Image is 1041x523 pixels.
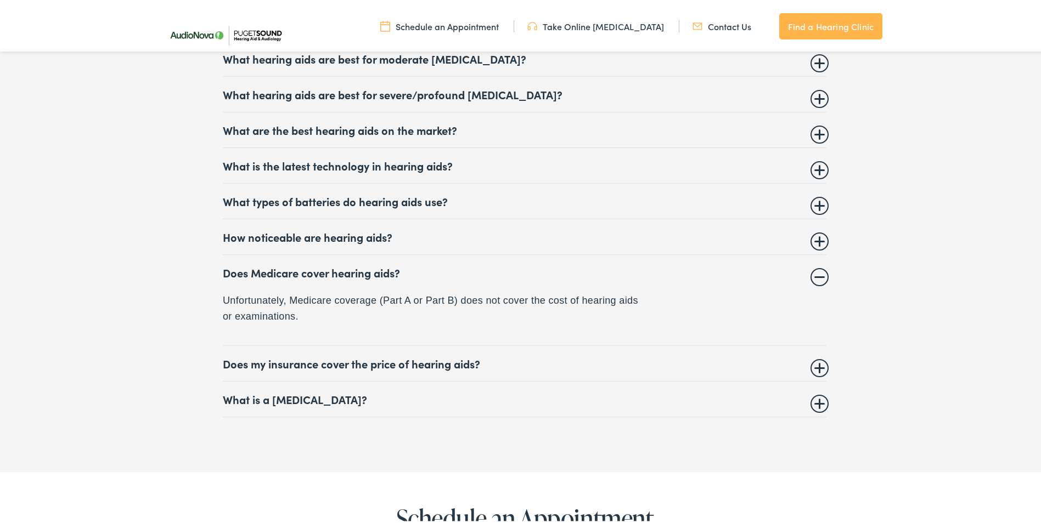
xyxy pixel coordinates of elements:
[527,18,537,30] img: utility icon
[527,18,664,30] a: Take Online [MEDICAL_DATA]
[380,18,390,30] img: utility icon
[223,264,826,277] summary: Does Medicare cover hearing aids?
[223,157,826,170] summary: What is the latest technology in hearing aids?
[223,291,645,322] p: Unfortunately, Medicare coverage (Part A or Part B) does not cover the cost of hearing aids or ex...
[223,86,826,99] summary: What hearing aids are best for severe/profound [MEDICAL_DATA]?
[223,50,826,63] summary: What hearing aids are best for moderate [MEDICAL_DATA]?
[223,228,826,241] summary: How noticeable are hearing aids?
[380,18,499,30] a: Schedule an Appointment
[223,121,826,134] summary: What are the best hearing aids on the market?
[693,18,751,30] a: Contact Us
[779,11,882,37] a: Find a Hearing Clinic
[223,355,826,368] summary: Does my insurance cover the price of hearing aids?
[693,18,702,30] img: utility icon
[223,192,826,206] summary: What types of batteries do hearing aids use?
[223,390,826,403] summary: What is a [MEDICAL_DATA]?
